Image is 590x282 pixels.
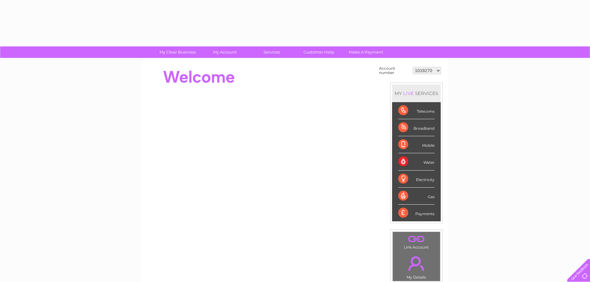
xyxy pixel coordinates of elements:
div: Gas [398,188,435,205]
a: Customer Help [293,46,344,58]
div: LIVE [402,90,415,96]
a: My Clear Business [152,46,203,58]
td: Account number [378,65,411,76]
a: . [394,233,439,244]
div: Water [398,153,435,170]
div: Telecoms [398,102,435,119]
td: My Details [392,251,440,281]
a: Make A Payment [340,46,391,58]
td: Link Account [392,232,440,251]
div: Broadband [398,119,435,136]
a: Services [246,46,297,58]
div: Electricity [398,171,435,188]
a: My Account [199,46,250,58]
div: MY SERVICES [392,85,441,102]
a: . [394,253,439,274]
div: Payments [398,205,435,221]
div: Mobile [398,136,435,153]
